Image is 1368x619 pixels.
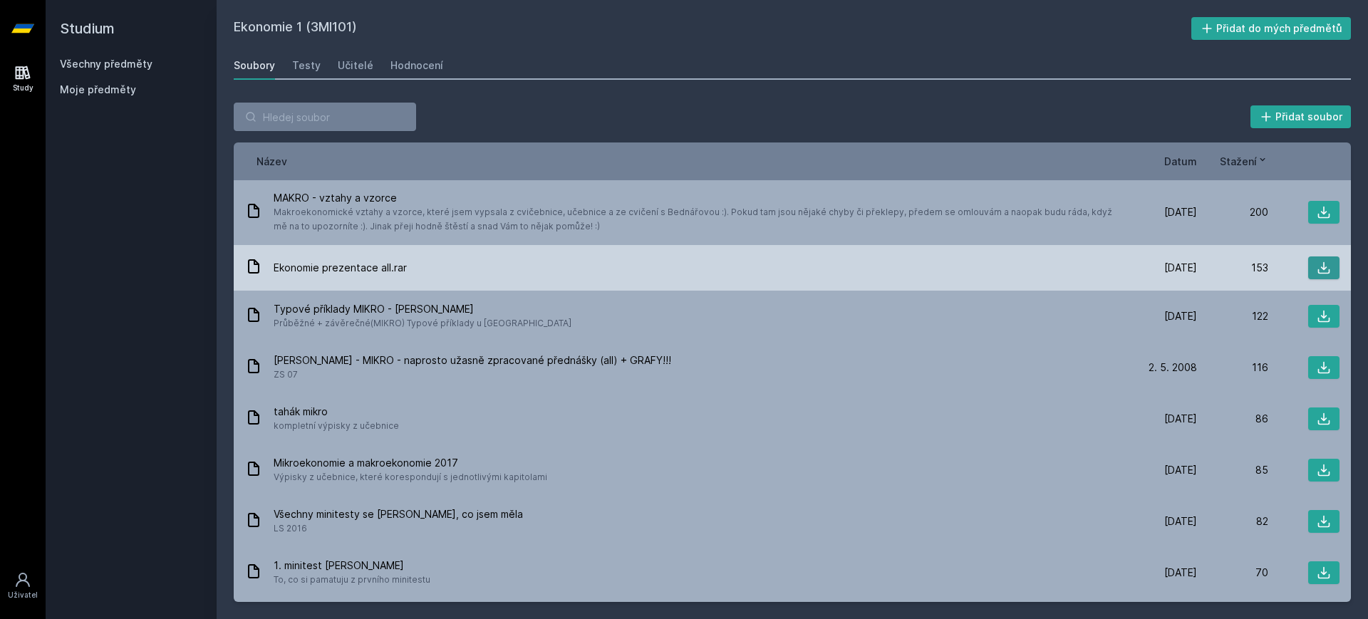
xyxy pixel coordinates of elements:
span: [DATE] [1164,261,1197,275]
span: [DATE] [1164,514,1197,529]
span: Ekonomie prezentace all.rar [274,261,407,275]
a: Soubory [234,51,275,80]
div: Učitelé [338,58,373,73]
div: 153 [1197,261,1268,275]
div: 82 [1197,514,1268,529]
span: [DATE] [1164,309,1197,323]
h2: Ekonomie 1 (3MI101) [234,17,1191,40]
button: Přidat soubor [1250,105,1352,128]
span: Všechny minitesty se [PERSON_NAME], co jsem měla [274,507,523,521]
a: Všechny předměty [60,58,152,70]
span: 2. 5. 2008 [1149,360,1197,375]
span: [DATE] [1164,566,1197,580]
a: Učitelé [338,51,373,80]
div: 122 [1197,309,1268,323]
button: Datum [1164,154,1197,169]
span: Typové příklady MIKRO - [PERSON_NAME] [274,302,571,316]
div: 70 [1197,566,1268,580]
span: [PERSON_NAME] - MIKRO - naprosto užasně zpracované přednášky (all) + GRAFY!!! [274,353,671,368]
span: tahák mikro [274,405,399,419]
span: [DATE] [1164,463,1197,477]
a: Study [3,57,43,100]
span: Průběžné + závěrečné(MIKRO) Typové příklady u [GEOGRAPHIC_DATA] [274,316,571,331]
a: Uživatel [3,564,43,608]
span: ZS 07 [274,368,671,382]
span: Makroekonomické vztahy a vzorce, které jsem vypsala z cvičebnice, učebnice a ze cvičení s Bednářo... [274,205,1120,234]
span: kompletní výpisky z učebnice [274,419,399,433]
a: Testy [292,51,321,80]
div: 116 [1197,360,1268,375]
span: To, co si pamatuju z prvního minitestu [274,573,430,587]
span: Moje předměty [60,83,136,97]
span: [DATE] [1164,205,1197,219]
div: 200 [1197,205,1268,219]
div: 86 [1197,412,1268,426]
div: Uživatel [8,590,38,600]
a: Hodnocení [390,51,443,80]
span: MAKRO - vztahy a vzorce [274,191,1120,205]
button: Název [256,154,287,169]
span: Výpisky z učebnice, které korespondují s jednotlivými kapitolami [274,470,547,484]
div: Soubory [234,58,275,73]
button: Stažení [1220,154,1268,169]
div: Hodnocení [390,58,443,73]
div: 85 [1197,463,1268,477]
span: 1. minitest [PERSON_NAME] [274,558,430,573]
input: Hledej soubor [234,103,416,131]
span: Stažení [1220,154,1257,169]
div: Study [13,83,33,93]
span: Mikroekonomie a makroekonomie 2017 [274,456,547,470]
span: [DATE] [1164,412,1197,426]
button: Přidat do mých předmětů [1191,17,1352,40]
div: Testy [292,58,321,73]
span: LS 2016 [274,521,523,536]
